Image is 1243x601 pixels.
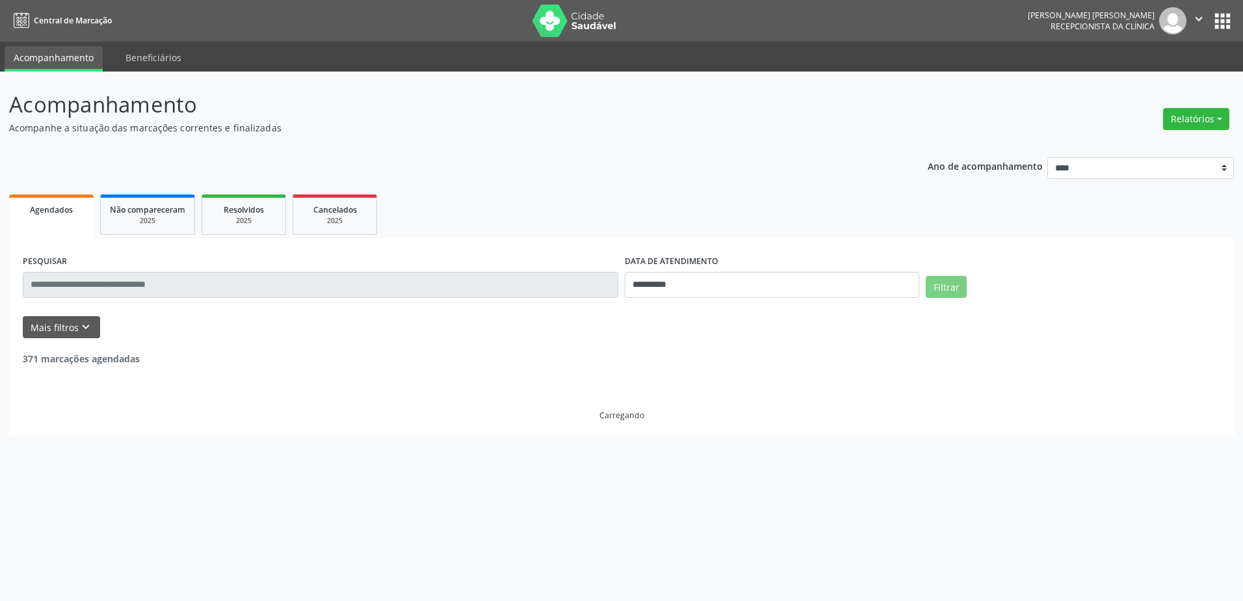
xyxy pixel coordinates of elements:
[1028,10,1155,21] div: [PERSON_NAME] [PERSON_NAME]
[79,320,93,334] i: keyboard_arrow_down
[30,204,73,215] span: Agendados
[116,46,190,69] a: Beneficiários
[9,88,867,121] p: Acompanhamento
[5,46,103,72] a: Acompanhamento
[1159,7,1186,34] img: img
[9,121,867,135] p: Acompanhe a situação das marcações correntes e finalizadas
[224,204,264,215] span: Resolvidos
[110,204,185,215] span: Não compareceram
[1163,108,1229,130] button: Relatórios
[926,276,967,298] button: Filtrar
[1051,21,1155,32] span: Recepcionista da clínica
[313,204,357,215] span: Cancelados
[23,252,67,272] label: PESQUISAR
[211,216,276,226] div: 2025
[928,157,1043,174] p: Ano de acompanhamento
[1192,12,1206,26] i: 
[625,252,718,272] label: DATA DE ATENDIMENTO
[34,15,112,26] span: Central de Marcação
[1211,10,1234,33] button: apps
[302,216,367,226] div: 2025
[23,316,100,339] button: Mais filtroskeyboard_arrow_down
[23,353,140,365] strong: 371 marcações agendadas
[9,10,112,31] a: Central de Marcação
[110,216,185,226] div: 2025
[1186,7,1211,34] button: 
[599,410,644,421] div: Carregando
